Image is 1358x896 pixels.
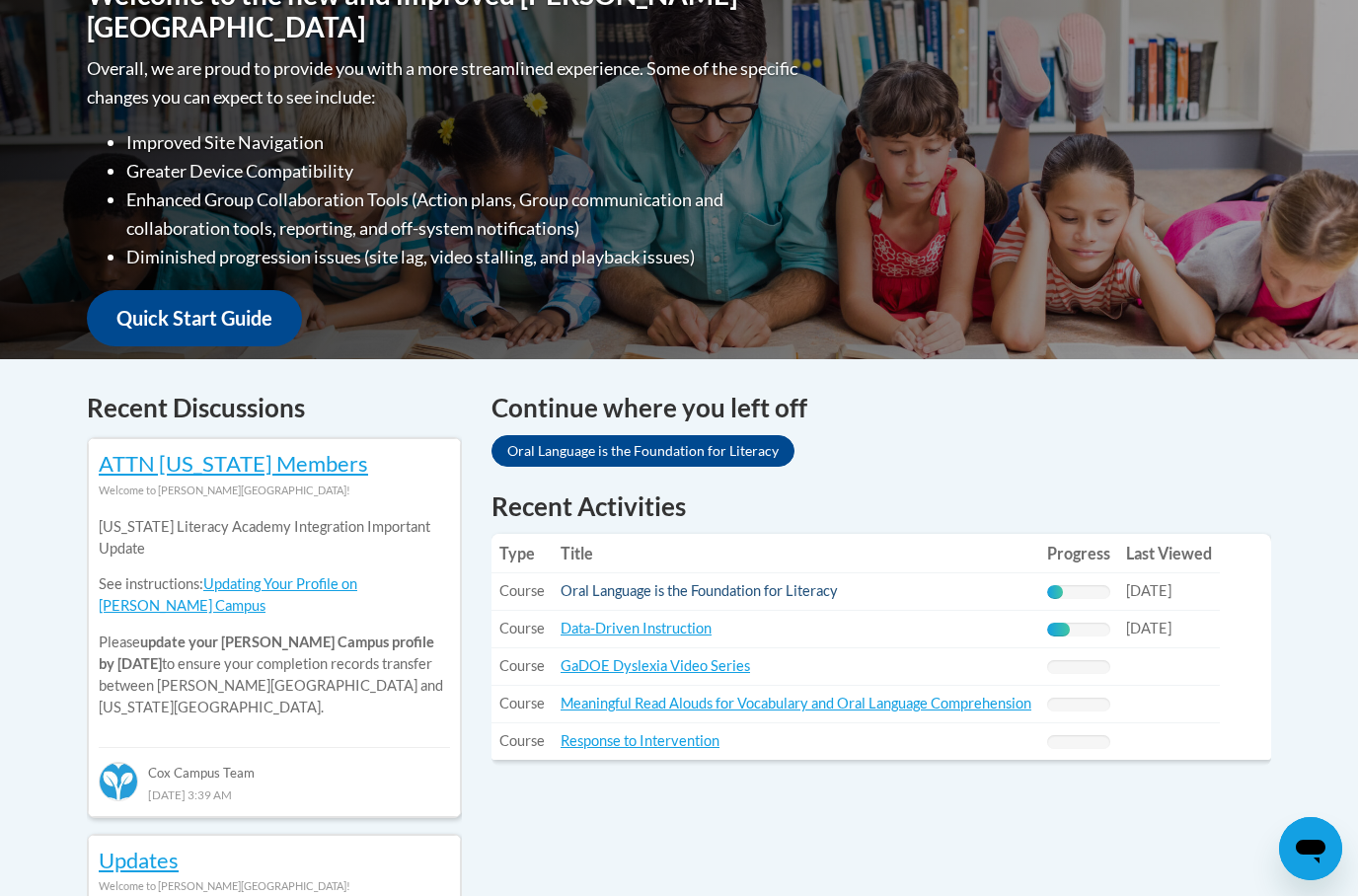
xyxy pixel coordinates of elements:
span: [DATE] [1126,620,1171,636]
th: Title [553,534,1039,573]
li: Greater Device Compatibility [126,157,802,186]
h4: Recent Discussions [87,389,462,427]
th: Type [491,534,553,573]
span: Course [499,657,545,674]
th: Progress [1039,534,1118,573]
a: GaDOE Dyslexia Video Series [561,657,750,674]
div: Progress, % [1047,623,1070,636]
a: Data-Driven Instruction [561,620,712,636]
a: Oral Language is the Foundation for Literacy [491,435,794,467]
h1: Recent Activities [491,488,1271,524]
p: [US_STATE] Literacy Academy Integration Important Update [99,516,450,560]
li: Enhanced Group Collaboration Tools (Action plans, Group communication and collaboration tools, re... [126,186,802,243]
h4: Continue where you left off [491,389,1271,427]
li: Diminished progression issues (site lag, video stalling, and playback issues) [126,243,802,271]
div: Please to ensure your completion records transfer between [PERSON_NAME][GEOGRAPHIC_DATA] and [US_... [99,501,450,733]
a: Updates [99,847,179,873]
span: Course [499,695,545,711]
p: See instructions: [99,573,450,617]
li: Improved Site Navigation [126,128,802,157]
a: ATTN [US_STATE] Members [99,450,368,477]
p: Overall, we are proud to provide you with a more streamlined experience. Some of the specific cha... [87,54,802,112]
span: Course [499,732,545,749]
div: Welcome to [PERSON_NAME][GEOGRAPHIC_DATA]! [99,480,450,501]
div: Progress, % [1047,585,1063,599]
span: Course [499,620,545,636]
span: Course [499,582,545,599]
b: update your [PERSON_NAME] Campus profile by [DATE] [99,634,434,672]
a: Updating Your Profile on [PERSON_NAME] Campus [99,575,357,614]
a: Quick Start Guide [87,290,302,346]
iframe: Button to launch messaging window [1279,817,1342,880]
a: Oral Language is the Foundation for Literacy [561,582,838,599]
div: Cox Campus Team [99,747,450,783]
a: Response to Intervention [561,732,719,749]
th: Last Viewed [1118,534,1220,573]
a: Meaningful Read Alouds for Vocabulary and Oral Language Comprehension [561,695,1031,711]
div: [DATE] 3:39 AM [99,784,450,805]
span: [DATE] [1126,582,1171,599]
img: Cox Campus Team [99,762,138,801]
